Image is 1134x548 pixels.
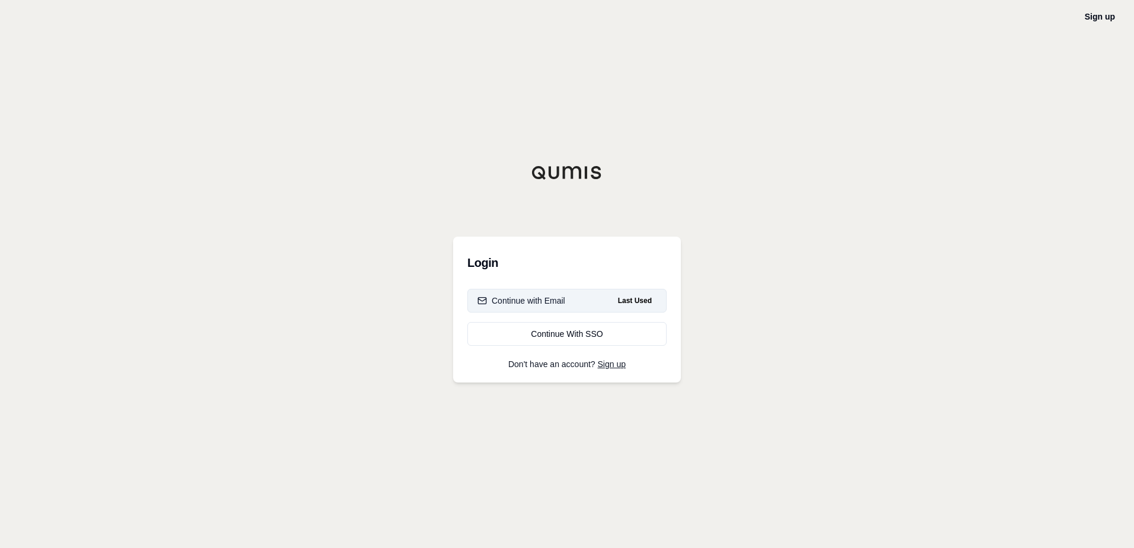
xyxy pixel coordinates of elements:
[467,322,667,346] a: Continue With SSO
[467,360,667,368] p: Don't have an account?
[467,289,667,313] button: Continue with EmailLast Used
[531,165,603,180] img: Qumis
[467,251,667,275] h3: Login
[477,295,565,307] div: Continue with Email
[1085,12,1115,21] a: Sign up
[613,294,657,308] span: Last Used
[598,359,626,369] a: Sign up
[477,328,657,340] div: Continue With SSO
